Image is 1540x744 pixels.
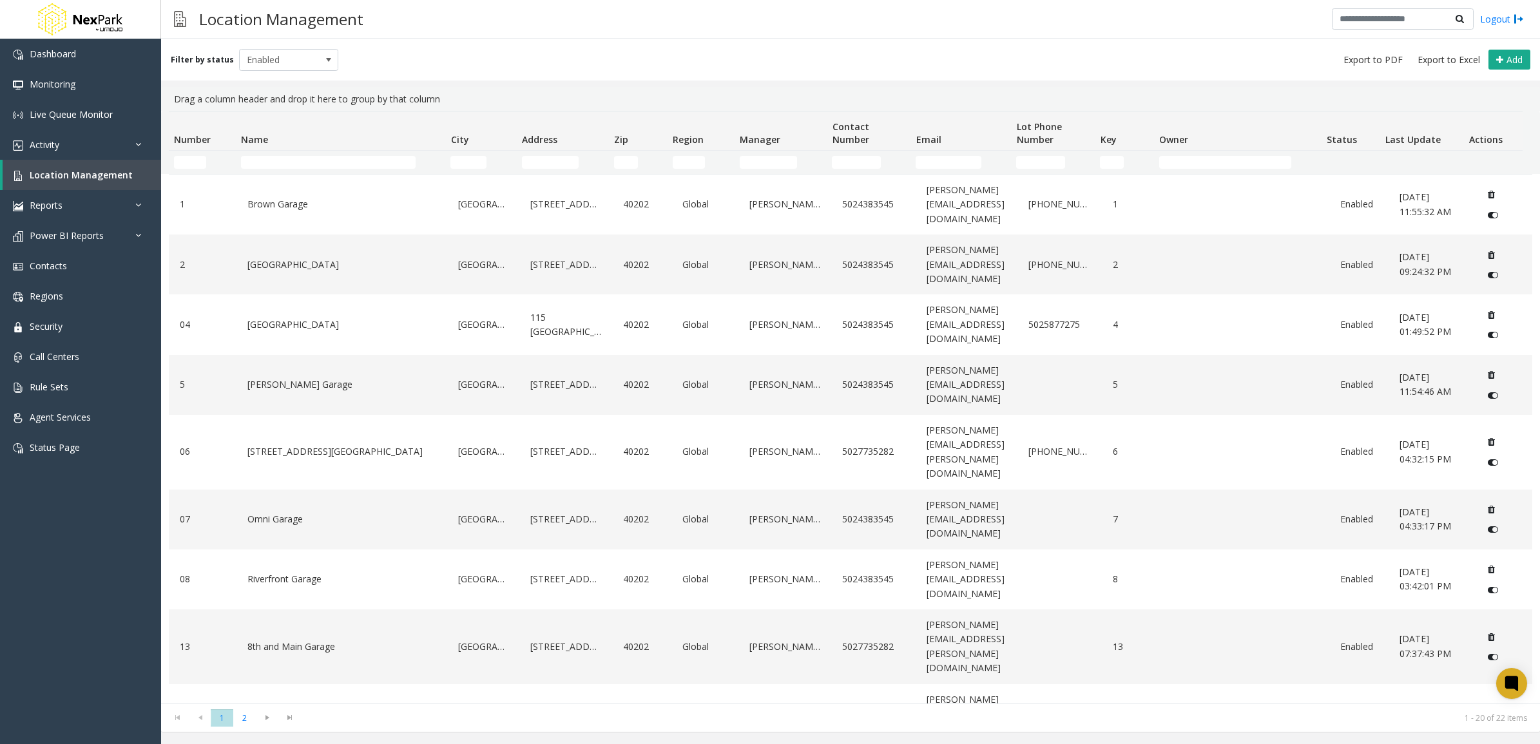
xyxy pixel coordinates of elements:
span: Owner [1159,133,1188,146]
td: Zip Filter [609,151,668,174]
a: Enabled [1337,636,1381,657]
a: [STREET_ADDRESS] [527,569,604,589]
button: Export to PDF [1338,51,1408,69]
a: 2 [1110,254,1153,275]
a: Global [679,636,731,657]
a: [STREET_ADDRESS] [527,254,604,275]
span: Go to the next page [258,712,276,723]
a: [GEOGRAPHIC_DATA] [455,254,511,275]
a: [PERSON_NAME] [746,509,823,529]
img: 'icon' [13,50,23,60]
span: [DATE] 09:24:32 PM [1400,251,1451,277]
input: Address Filter [522,156,579,169]
a: 8 [1110,569,1153,589]
button: Delete [1481,432,1501,452]
button: Delete [1481,559,1501,580]
a: [PERSON_NAME][EMAIL_ADDRESS][DOMAIN_NAME] [923,180,1009,229]
a: [STREET_ADDRESS] [527,636,604,657]
a: 5027735282 [839,636,908,657]
span: [DATE] 03:42:01 PM [1400,566,1451,592]
a: 40202 [620,374,664,395]
a: [GEOGRAPHIC_DATA] [455,194,511,215]
span: Reports [30,199,63,211]
a: 5 [177,374,229,395]
a: [GEOGRAPHIC_DATA] [455,636,511,657]
a: 1 [177,194,229,215]
span: Regions [30,290,63,302]
td: Number Filter [169,151,236,174]
span: Address [522,133,557,146]
a: [GEOGRAPHIC_DATA] [455,569,511,589]
a: [STREET_ADDRESS] [527,509,604,529]
a: Global [679,569,731,589]
a: [STREET_ADDRESS] [527,194,604,215]
a: [PERSON_NAME] [746,194,823,215]
a: 40202 [620,314,664,335]
span: [DATE] 04:33:17 PM [1400,506,1451,532]
span: Security [30,320,63,332]
span: [DATE] 11:55:32 AM [1400,191,1451,217]
span: [DATE] 04:32:15 PM [1400,438,1451,464]
span: Key [1101,133,1117,146]
a: [DATE] 04:32:15 PM [1396,434,1465,470]
span: Agent Services [30,411,91,423]
a: [GEOGRAPHIC_DATA] [244,314,440,335]
a: 5027735282 [839,441,908,462]
td: Actions Filter [1464,151,1523,174]
span: Call Centers [30,350,79,363]
input: Zip Filter [614,156,638,169]
img: 'icon' [13,322,23,332]
input: Owner Filter [1159,156,1292,169]
a: 8th and Main Garage [244,636,440,657]
img: 'icon' [13,231,23,242]
a: Global [679,374,731,395]
span: Number [174,133,211,146]
a: Location Management [3,160,161,190]
button: Delete [1481,244,1501,265]
a: 5025877275 [1025,314,1094,335]
a: 5024383545 [839,314,908,335]
a: [PERSON_NAME] [746,569,823,589]
span: Contacts [30,260,67,272]
a: [GEOGRAPHIC_DATA] [455,314,511,335]
a: Enabled [1337,569,1381,589]
span: Rule Sets [30,381,68,393]
span: Last Update [1385,133,1441,146]
a: [GEOGRAPHIC_DATA] [455,441,511,462]
button: Delete [1481,305,1501,325]
a: Global [679,509,731,529]
a: 5024383545 [839,509,908,529]
span: Live Queue Monitor [30,108,113,120]
a: Omni Garage [244,509,440,529]
th: Status [1322,112,1380,151]
img: 'icon' [13,443,23,453]
td: Contact Number Filter [827,151,910,174]
a: [PERSON_NAME] [746,374,823,395]
th: Actions [1464,112,1523,151]
a: Enabled [1337,509,1381,529]
span: Manager [740,133,780,146]
td: Name Filter [236,151,445,174]
a: [DATE] 04:33:17 PM [1396,502,1465,537]
a: Enabled [1337,374,1381,395]
a: [PHONE_NUMBER] [1025,441,1094,462]
a: Enabled [1337,441,1381,462]
a: Global [679,194,731,215]
span: Contact Number [833,120,869,146]
a: 5024383545 [839,194,908,215]
span: Name [241,133,268,146]
a: Riverfront Garage [244,569,440,589]
input: Lot Phone Number Filter [1016,156,1065,169]
a: 6 [1110,441,1153,462]
a: [PERSON_NAME] [746,254,823,275]
input: Manager Filter [740,156,797,169]
span: Email [916,133,941,146]
a: 08 [177,569,229,589]
a: [PERSON_NAME] [746,441,823,462]
button: Disable [1481,579,1505,600]
a: 5024383545 [839,254,908,275]
a: [DATE] 09:24:32 PM [1396,247,1465,282]
a: [PERSON_NAME][EMAIL_ADDRESS][DOMAIN_NAME] [923,555,1009,604]
a: 2 [177,254,229,275]
img: 'icon' [13,262,23,272]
